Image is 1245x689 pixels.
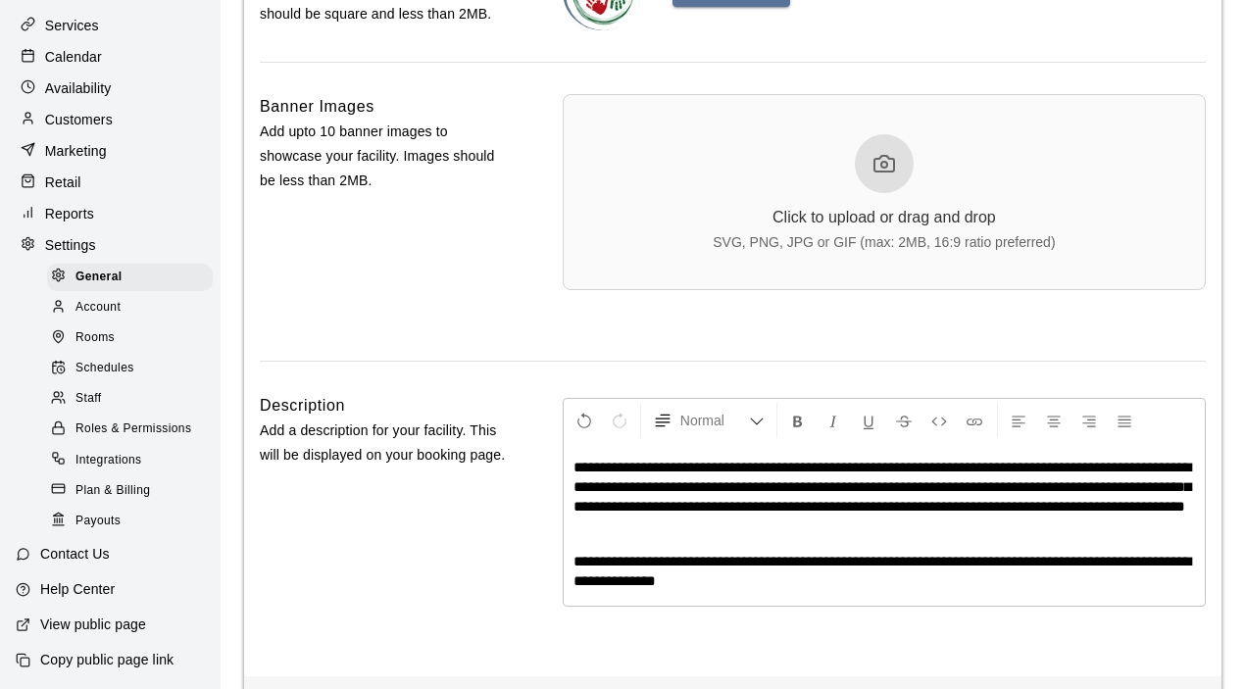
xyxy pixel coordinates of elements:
[713,234,1055,250] div: SVG, PNG, JPG or GIF (max: 2MB, 16:9 ratio preferred)
[45,16,99,35] p: Services
[47,292,221,322] a: Account
[47,262,221,292] a: General
[47,324,213,352] div: Rooms
[75,268,123,287] span: General
[16,105,205,134] a: Customers
[75,451,142,470] span: Integrations
[75,389,101,409] span: Staff
[568,403,601,438] button: Undo
[47,506,221,536] a: Payouts
[40,615,146,634] p: View public page
[40,544,110,564] p: Contact Us
[45,172,81,192] p: Retail
[47,447,213,474] div: Integrations
[16,199,205,228] a: Reports
[75,328,115,348] span: Rooms
[47,416,213,443] div: Roles & Permissions
[47,355,213,382] div: Schedules
[75,298,121,318] span: Account
[45,78,112,98] p: Availability
[260,418,506,468] p: Add a description for your facility. This will be displayed on your booking page.
[47,508,213,535] div: Payouts
[75,419,191,439] span: Roles & Permissions
[45,47,102,67] p: Calendar
[47,384,221,415] a: Staff
[75,512,121,531] span: Payouts
[1037,403,1071,438] button: Center Align
[772,209,996,226] div: Click to upload or drag and drop
[922,403,956,438] button: Insert Code
[47,264,213,291] div: General
[47,354,221,384] a: Schedules
[40,650,174,669] p: Copy public page link
[75,481,150,501] span: Plan & Billing
[852,403,885,438] button: Format Underline
[887,403,921,438] button: Format Strikethrough
[260,393,345,418] h6: Description
[47,294,213,321] div: Account
[603,403,636,438] button: Redo
[45,235,96,255] p: Settings
[680,411,749,430] span: Normal
[47,477,213,505] div: Plan & Billing
[75,359,134,378] span: Schedules
[16,42,205,72] a: Calendar
[16,74,205,103] a: Availability
[260,94,374,120] h6: Banner Images
[260,120,506,194] p: Add upto 10 banner images to showcase your facility. Images should be less than 2MB.
[781,403,815,438] button: Format Bold
[47,385,213,413] div: Staff
[47,415,221,445] a: Roles & Permissions
[40,579,115,599] p: Help Center
[645,403,772,438] button: Formatting Options
[1072,403,1106,438] button: Right Align
[47,323,221,354] a: Rooms
[16,136,205,166] a: Marketing
[1108,403,1141,438] button: Justify Align
[45,204,94,223] p: Reports
[958,403,991,438] button: Insert Link
[47,475,221,506] a: Plan & Billing
[45,141,107,161] p: Marketing
[47,445,221,475] a: Integrations
[16,168,205,197] a: Retail
[817,403,850,438] button: Format Italics
[16,230,205,260] a: Settings
[1002,403,1035,438] button: Left Align
[16,11,205,40] a: Services
[45,110,113,129] p: Customers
